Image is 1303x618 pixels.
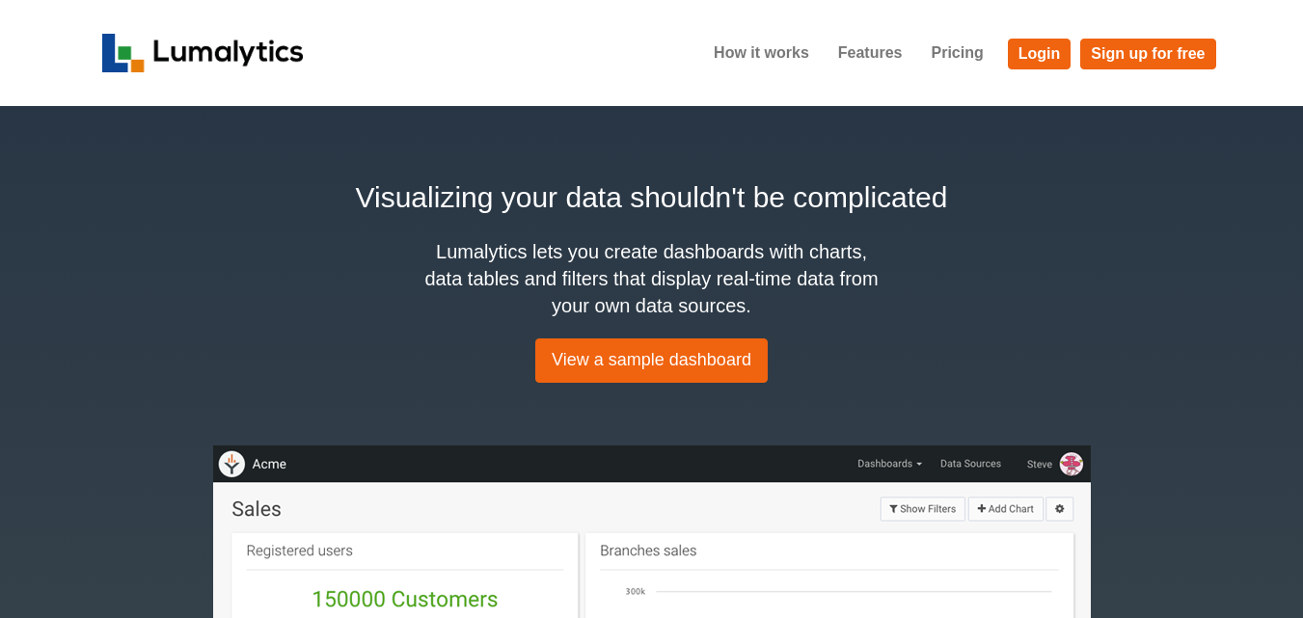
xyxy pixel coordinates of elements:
img: logo_v2-f34f87db3d4d9f5311d6c47995059ad6168825a3e1eb260e01c8041e89355404.png [102,34,304,72]
a: Sign up for free [1080,39,1215,69]
a: Login [1008,39,1072,69]
a: How it works [699,29,824,77]
h4: Lumalytics lets you create dashboards with charts, data tables and filters that display real-time... [421,238,883,319]
a: View a sample dashboard [535,338,768,383]
h2: Visualizing your data shouldn't be complicated [102,175,1202,219]
a: Pricing [916,29,997,77]
a: Features [824,29,917,77]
